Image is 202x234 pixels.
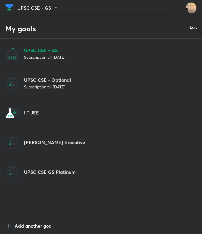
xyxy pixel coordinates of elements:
[5,47,19,60] img: UPSC CSE - GS
[24,76,197,83] p: UPSC CSE - Optional
[24,139,197,146] p: [PERSON_NAME] Executive
[5,25,190,32] h4: My goals
[5,77,19,90] img: UPSC CSE - Optional
[5,106,19,119] img: IIT JEE
[24,54,197,60] p: Subscription till [DATE]
[5,136,19,149] img: AAI - Jr. Executive
[5,165,19,179] img: UPSC CSE GS Platinum
[190,24,197,30] h6: Edit
[24,109,197,116] p: IIT JEE
[24,83,197,90] p: Subscription till [DATE]
[24,47,197,54] p: UPSC CSE - GS
[24,168,197,175] p: UPSC CSE GS Platinum
[5,222,12,229] img: +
